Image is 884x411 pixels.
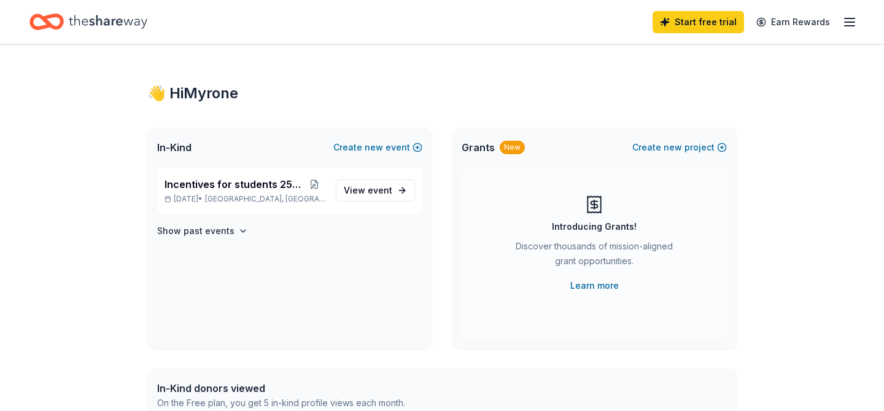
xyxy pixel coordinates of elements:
[653,11,744,33] a: Start free trial
[157,140,192,155] span: In-Kind
[462,140,495,155] span: Grants
[570,278,619,293] a: Learn more
[157,224,235,238] h4: Show past events
[205,194,326,204] span: [GEOGRAPHIC_DATA], [GEOGRAPHIC_DATA]
[157,381,405,396] div: In-Kind donors viewed
[365,140,383,155] span: new
[165,177,303,192] span: Incentives for students 25-26
[147,84,737,103] div: 👋 Hi Myrone
[165,194,326,204] p: [DATE] •
[368,185,392,195] span: event
[336,179,415,202] a: View event
[344,183,392,198] span: View
[29,7,147,36] a: Home
[632,140,727,155] button: Createnewproject
[552,219,637,234] div: Introducing Grants!
[157,224,248,238] button: Show past events
[749,11,837,33] a: Earn Rewards
[333,140,422,155] button: Createnewevent
[157,396,405,410] div: On the Free plan, you get 5 in-kind profile views each month.
[511,239,678,273] div: Discover thousands of mission-aligned grant opportunities.
[664,140,682,155] span: new
[500,141,525,154] div: New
